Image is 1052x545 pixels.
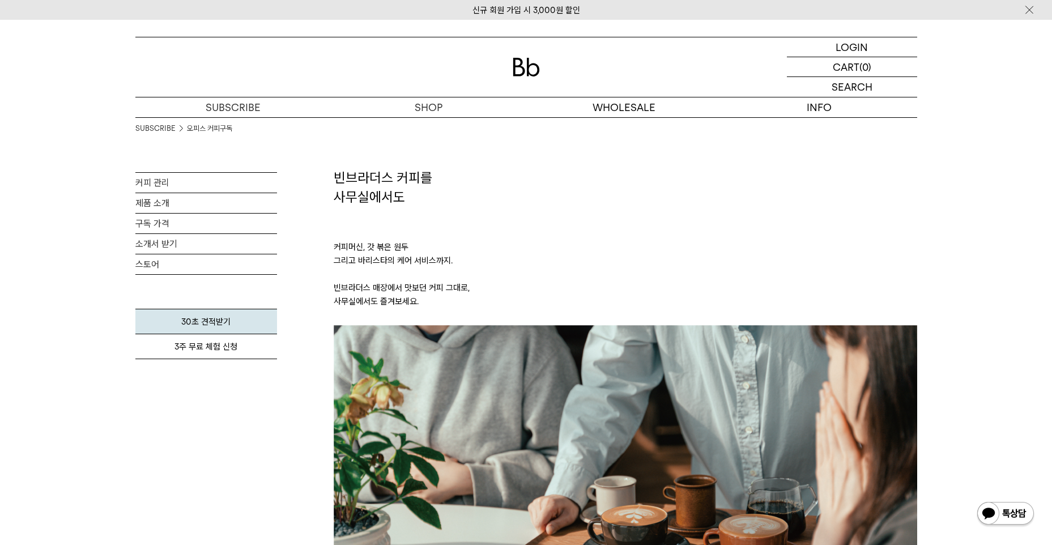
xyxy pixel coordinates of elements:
[331,97,526,117] a: SHOP
[526,97,722,117] p: WHOLESALE
[334,206,917,325] p: 커피머신, 갓 볶은 원두 그리고 바리스타의 케어 서비스까지. 빈브라더스 매장에서 맛보던 커피 그대로, 사무실에서도 즐겨보세요.
[472,5,580,15] a: 신규 회원 가입 시 3,000원 할인
[135,309,277,334] a: 30초 견적받기
[135,334,277,359] a: 3주 무료 체험 신청
[135,254,277,274] a: 스토어
[832,77,872,97] p: SEARCH
[135,173,277,193] a: 커피 관리
[787,37,917,57] a: LOGIN
[513,58,540,76] img: 로고
[135,123,176,134] a: SUBSCRIBE
[187,123,232,134] a: 오피스 커피구독
[859,57,871,76] p: (0)
[833,57,859,76] p: CART
[135,234,277,254] a: 소개서 받기
[334,168,917,206] h2: 빈브라더스 커피를 사무실에서도
[135,193,277,213] a: 제품 소개
[976,501,1035,528] img: 카카오톡 채널 1:1 채팅 버튼
[135,97,331,117] a: SUBSCRIBE
[722,97,917,117] p: INFO
[787,57,917,77] a: CART (0)
[135,214,277,233] a: 구독 가격
[331,118,526,137] a: 원두
[836,37,868,57] p: LOGIN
